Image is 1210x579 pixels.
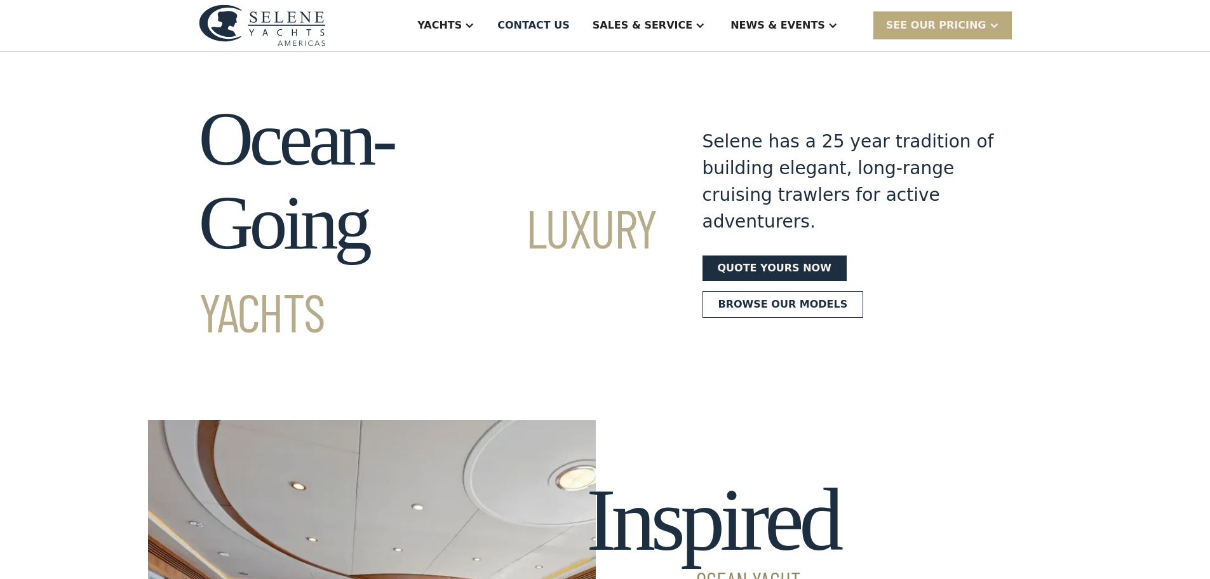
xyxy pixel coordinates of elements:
div: Sales & Service [593,18,692,33]
div: SEE Our Pricing [873,11,1012,39]
div: News & EVENTS [730,18,825,33]
h1: Ocean-Going [199,97,657,349]
div: Selene has a 25 year tradition of building elegant, long-range cruising trawlers for active adven... [702,128,995,235]
a: Quote yours now [702,255,847,281]
div: SEE Our Pricing [886,18,986,33]
div: Yachts [417,18,462,33]
div: Contact US [497,18,570,33]
a: Browse our models [702,291,864,318]
img: logo [199,4,326,46]
span: Luxury Yachts [199,195,657,343]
